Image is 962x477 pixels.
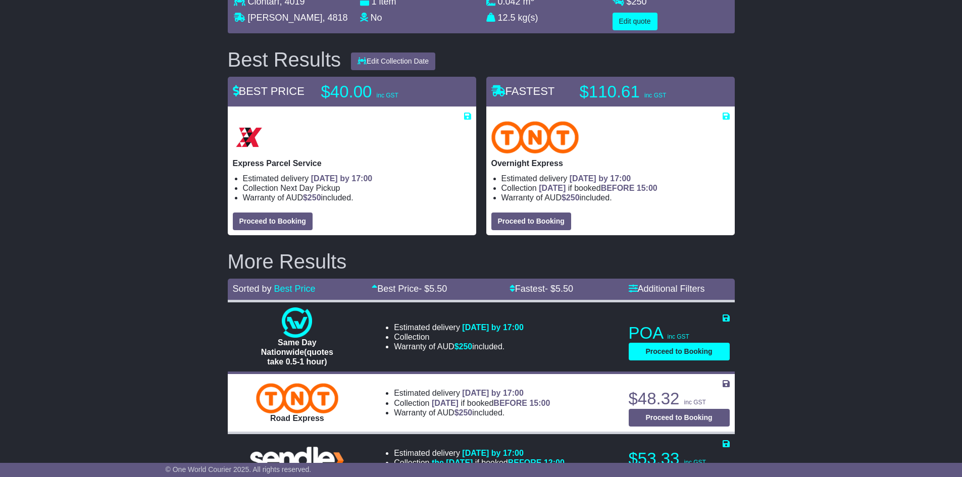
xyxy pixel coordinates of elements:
[394,323,524,332] li: Estimated delivery
[432,399,459,407] span: [DATE]
[432,458,565,467] span: if booked
[644,92,666,99] span: inc GST
[518,13,538,23] span: kg(s)
[462,389,524,397] span: [DATE] by 17:00
[233,121,265,153] img: Border Express: Express Parcel Service
[539,184,566,192] span: [DATE]
[394,388,550,398] li: Estimated delivery
[282,307,312,338] img: One World Courier: Same Day Nationwide(quotes take 0.5-1 hour)
[243,183,471,193] li: Collection
[233,158,471,168] p: Express Parcel Service
[459,408,473,417] span: 250
[629,284,705,294] a: Additional Filters
[498,13,516,23] span: 12.5
[629,449,730,469] p: $53.33
[394,448,565,458] li: Estimated delivery
[233,213,313,230] button: Proceed to Booking
[629,389,730,409] p: $48.32
[308,193,321,202] span: 250
[668,333,689,340] span: inc GST
[372,284,447,294] a: Best Price- $5.50
[223,48,346,71] div: Best Results
[508,458,542,467] span: BEFORE
[491,158,730,168] p: Overnight Express
[491,213,571,230] button: Proceed to Booking
[570,174,631,183] span: [DATE] by 17:00
[394,408,550,417] li: Warranty of AUD included.
[629,343,730,360] button: Proceed to Booking
[228,250,735,273] h2: More Results
[270,414,324,422] span: Road Express
[256,383,338,413] img: TNT Domestic: Road Express
[303,193,321,202] span: $
[243,193,471,202] li: Warranty of AUD included.
[545,284,573,294] span: - $
[613,13,657,30] button: Edit quote
[580,82,706,102] p: $110.61
[248,13,323,23] span: [PERSON_NAME]
[529,399,550,407] span: 15:00
[246,444,347,472] img: Sendle: Standard Domestic
[351,52,435,70] button: Edit Collection Date
[243,174,471,183] li: Estimated delivery
[274,284,316,294] a: Best Price
[432,458,473,467] span: the [DATE]
[562,193,580,202] span: $
[394,398,550,408] li: Collection
[629,323,730,343] p: POA
[454,408,473,417] span: $
[371,13,382,23] span: No
[394,342,524,351] li: Warranty of AUD included.
[491,121,579,153] img: TNT Domestic: Overnight Express
[377,92,398,99] span: inc GST
[555,284,573,294] span: 5.50
[566,193,580,202] span: 250
[684,459,706,466] span: inc GST
[684,399,706,406] span: inc GST
[501,193,730,202] li: Warranty of AUD included.
[321,82,447,102] p: $40.00
[311,174,373,183] span: [DATE] by 17:00
[261,338,333,366] span: Same Day Nationwide(quotes take 0.5-1 hour)
[544,458,565,467] span: 12:00
[539,184,657,192] span: if booked
[493,399,527,407] span: BEFORE
[637,184,657,192] span: 15:00
[432,399,550,407] span: if booked
[462,449,524,457] span: [DATE] by 17:00
[501,174,730,183] li: Estimated delivery
[166,465,312,473] span: © One World Courier 2025. All rights reserved.
[462,323,524,332] span: [DATE] by 17:00
[454,342,473,351] span: $
[491,85,555,97] span: FASTEST
[394,332,524,342] li: Collection
[394,458,565,467] li: Collection
[233,284,272,294] span: Sorted by
[323,13,348,23] span: , 4818
[429,284,447,294] span: 5.50
[629,409,730,427] button: Proceed to Booking
[459,342,473,351] span: 250
[601,184,635,192] span: BEFORE
[501,183,730,193] li: Collection
[419,284,447,294] span: - $
[233,85,305,97] span: BEST PRICE
[510,284,573,294] a: Fastest- $5.50
[280,184,340,192] span: Next Day Pickup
